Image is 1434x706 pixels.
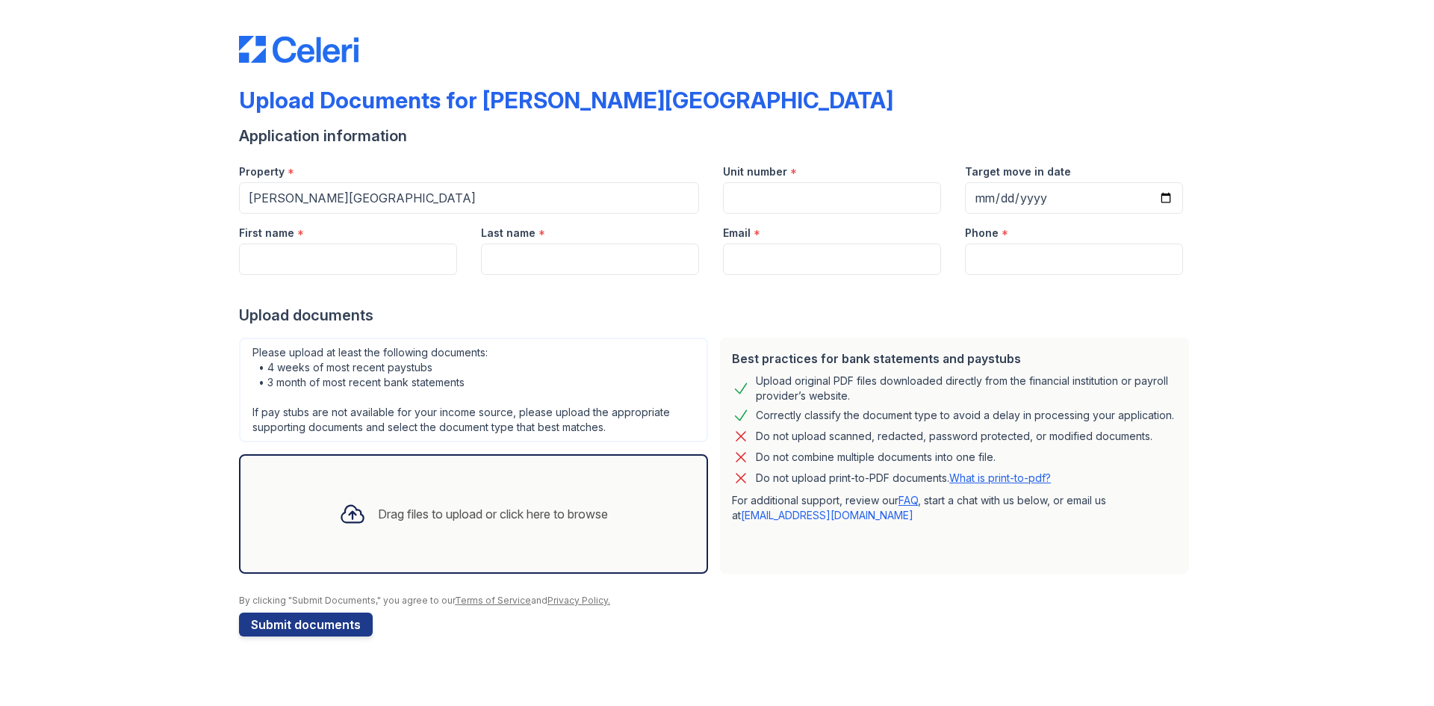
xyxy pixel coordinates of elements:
[481,226,536,241] label: Last name
[965,164,1071,179] label: Target move in date
[756,471,1051,486] p: Do not upload print-to-PDF documents.
[965,226,999,241] label: Phone
[756,448,996,466] div: Do not combine multiple documents into one file.
[239,36,358,63] img: CE_Logo_Blue-a8612792a0a2168367f1c8372b55b34899dd931a85d93a1a3d3e32e68fde9ad4.png
[239,164,285,179] label: Property
[239,87,893,114] div: Upload Documents for [PERSON_NAME][GEOGRAPHIC_DATA]
[756,406,1174,424] div: Correctly classify the document type to avoid a delay in processing your application.
[239,338,708,442] div: Please upload at least the following documents: • 4 weeks of most recent paystubs • 3 month of mo...
[723,226,751,241] label: Email
[732,350,1177,368] div: Best practices for bank statements and paystubs
[239,126,1195,146] div: Application information
[547,595,610,606] a: Privacy Policy.
[239,226,294,241] label: First name
[732,493,1177,523] p: For additional support, review our , start a chat with us below, or email us at
[378,505,608,523] div: Drag files to upload or click here to browse
[239,613,373,637] button: Submit documents
[949,471,1051,484] a: What is print-to-pdf?
[239,595,1195,607] div: By clicking "Submit Documents," you agree to our and
[756,374,1177,403] div: Upload original PDF files downloaded directly from the financial institution or payroll provider’...
[898,494,918,507] a: FAQ
[756,427,1152,445] div: Do not upload scanned, redacted, password protected, or modified documents.
[455,595,531,606] a: Terms of Service
[741,509,913,521] a: [EMAIL_ADDRESS][DOMAIN_NAME]
[239,305,1195,326] div: Upload documents
[723,164,787,179] label: Unit number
